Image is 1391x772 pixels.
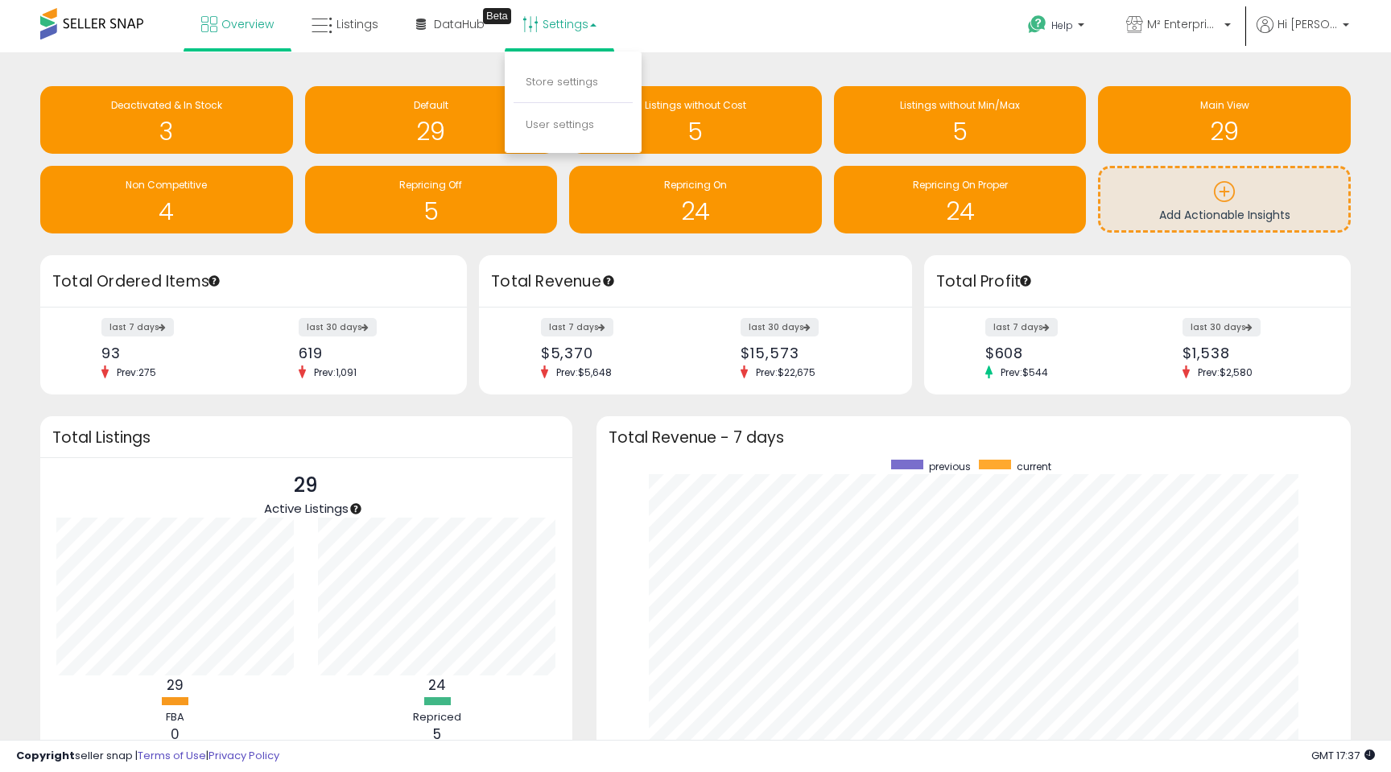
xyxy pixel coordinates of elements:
span: Listings without Min/Max [900,98,1020,112]
label: last 30 days [299,318,377,336]
div: FBA [127,710,224,725]
a: Listings without Cost 5 [569,86,822,154]
span: Deactivated & In Stock [111,98,222,112]
span: Overview [221,16,274,32]
h1: 4 [48,198,285,225]
span: Default [414,98,448,112]
a: Default 29 [305,86,558,154]
h1: 29 [313,118,550,145]
div: seller snap | | [16,749,279,764]
h1: 24 [842,198,1079,225]
span: Listings [336,16,378,32]
h3: Total Revenue [491,270,900,293]
a: Repricing On 24 [569,166,822,233]
span: M² Enterprises [1147,16,1220,32]
a: Help [1015,2,1100,52]
span: Active Listings [264,500,349,517]
span: Prev: $544 [993,365,1056,379]
a: Store settings [526,74,598,89]
label: last 7 days [985,318,1058,336]
h3: Total Profit [936,270,1339,293]
h1: 5 [577,118,814,145]
i: Get Help [1027,14,1047,35]
a: Terms of Use [138,748,206,763]
b: 29 [167,675,184,695]
strong: Copyright [16,748,75,763]
span: Listings without Cost [645,98,746,112]
span: Repricing Off [399,178,462,192]
div: $15,573 [741,345,883,361]
span: previous [929,460,971,473]
span: Add Actionable Insights [1159,207,1290,223]
a: Privacy Policy [208,748,279,763]
div: $5,370 [541,345,683,361]
a: Listings without Min/Max 5 [834,86,1087,154]
span: Repricing On Proper [913,178,1008,192]
h1: 3 [48,118,285,145]
span: Prev: $22,675 [748,365,823,379]
span: current [1017,460,1051,473]
a: User settings [526,117,594,132]
label: last 30 days [741,318,819,336]
b: 5 [433,725,441,744]
span: DataHub [434,16,485,32]
div: Repriced [389,710,485,725]
a: Deactivated & In Stock 3 [40,86,293,154]
label: last 7 days [101,318,174,336]
span: Hi [PERSON_NAME] [1277,16,1338,32]
span: 2025-10-9 17:37 GMT [1311,748,1375,763]
div: 619 [299,345,439,361]
div: $608 [985,345,1125,361]
a: Main View 29 [1098,86,1351,154]
label: last 7 days [541,318,613,336]
span: Prev: 275 [109,365,164,379]
span: Help [1051,19,1073,32]
h1: 24 [577,198,814,225]
p: 29 [264,470,349,501]
div: Tooltip anchor [483,8,511,24]
span: Main View [1200,98,1249,112]
b: 24 [428,675,446,695]
div: Tooltip anchor [1018,274,1033,288]
div: 93 [101,345,241,361]
div: $1,538 [1183,345,1323,361]
span: Prev: $5,648 [548,365,620,379]
a: Non Competitive 4 [40,166,293,233]
span: Prev: $2,580 [1190,365,1261,379]
div: Tooltip anchor [207,274,221,288]
a: Hi [PERSON_NAME] [1257,16,1349,52]
b: 0 [171,725,180,744]
label: last 30 days [1183,318,1261,336]
a: Repricing Off 5 [305,166,558,233]
div: Tooltip anchor [349,502,363,516]
div: Tooltip anchor [601,274,616,288]
h1: 5 [313,198,550,225]
a: Add Actionable Insights [1100,168,1348,230]
a: Repricing On Proper 24 [834,166,1087,233]
span: Non Competitive [126,178,207,192]
h3: Total Listings [52,431,560,444]
h3: Total Revenue - 7 days [609,431,1339,444]
h3: Total Ordered Items [52,270,455,293]
h1: 29 [1106,118,1343,145]
span: Prev: 1,091 [306,365,365,379]
h1: 5 [842,118,1079,145]
span: Repricing On [664,178,727,192]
